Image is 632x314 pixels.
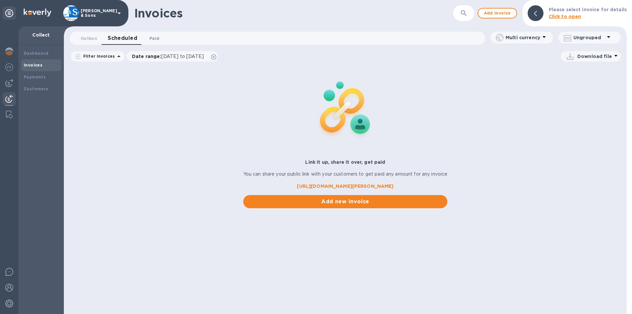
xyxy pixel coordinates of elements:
span: Scheduled [108,34,137,43]
b: Customers [24,86,49,91]
span: Outbox [81,35,97,42]
b: [URL][DOMAIN_NAME][PERSON_NAME] [297,184,393,189]
span: Paid [149,35,159,42]
p: You can share your public link with your customers to get paid any amount for any invoice [243,171,448,178]
a: [URL][DOMAIN_NAME][PERSON_NAME] [243,183,448,190]
p: Link it up, share it over, get paid [243,159,448,165]
h1: Invoices [134,6,183,20]
div: Unpin categories [3,7,16,20]
img: Foreign exchange [5,63,13,71]
p: Multi currency [506,34,540,41]
b: Invoices [24,63,42,68]
span: [DATE] to [DATE] [161,54,204,59]
p: Collect [24,32,59,38]
span: Add new invoice [249,198,442,206]
b: Please select invoice for details [549,7,627,12]
button: Add invoice [478,8,517,18]
div: Date range:[DATE] to [DATE] [127,51,218,62]
img: Logo [24,9,51,16]
b: Click to open [549,14,581,19]
span: Add invoice [484,9,511,17]
p: Filter Invoices [81,53,115,59]
b: Payments [24,74,46,79]
p: Date range : [132,53,207,60]
p: [PERSON_NAME] & Sons [81,9,114,18]
p: Ungrouped [573,34,605,41]
p: Download file [577,53,612,60]
b: Dashboard [24,51,49,56]
button: Add new invoice [243,195,448,208]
